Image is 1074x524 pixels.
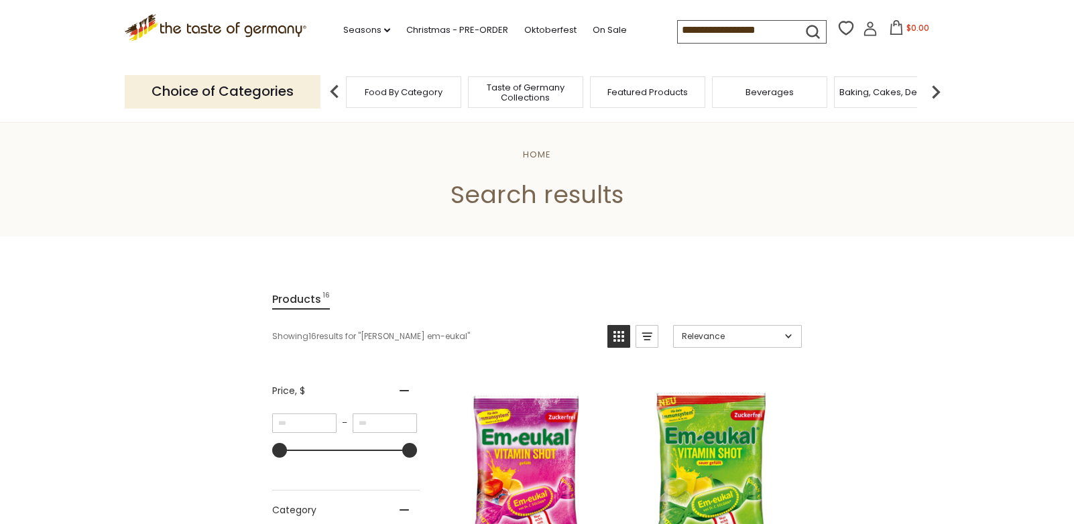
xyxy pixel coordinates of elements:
span: 16 [322,290,330,308]
span: Category [272,503,316,517]
a: Featured Products [607,87,688,97]
a: Beverages [745,87,794,97]
span: – [337,417,353,429]
a: On Sale [593,23,627,38]
img: previous arrow [321,78,348,105]
a: Food By Category [365,87,442,97]
input: Maximum value [353,413,417,433]
input: Minimum value [272,413,337,433]
button: $0.00 [880,20,937,40]
div: Showing results for " " [272,325,597,348]
span: $0.00 [906,22,929,34]
a: Taste of Germany Collections [472,82,579,103]
a: Sort options [673,325,802,348]
a: View grid mode [607,325,630,348]
img: next arrow [922,78,949,105]
b: 16 [308,330,316,342]
a: Oktoberfest [524,23,577,38]
h1: Search results [42,180,1032,210]
a: View list mode [636,325,658,348]
a: View Products Tab [272,290,330,310]
span: , $ [295,384,305,397]
a: Seasons [343,23,390,38]
a: Baking, Cakes, Desserts [839,87,943,97]
span: Price [272,384,305,398]
a: Christmas - PRE-ORDER [406,23,508,38]
p: Choice of Categories [125,75,320,108]
span: Relevance [682,330,780,342]
a: Home [523,148,551,161]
